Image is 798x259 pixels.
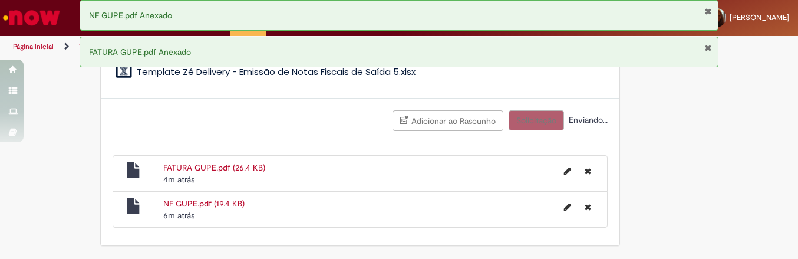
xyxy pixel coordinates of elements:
[163,162,265,173] a: FATURA GUPE.pdf (26.4 KB)
[557,198,578,217] button: Editar nome de arquivo NF GUPE.pdf
[163,174,194,185] time: 01/09/2025 09:43:47
[578,162,598,181] button: Excluir FATURA GUPE.pdf
[704,43,712,53] button: Fechar Notificação
[730,12,789,22] span: [PERSON_NAME]
[163,210,194,221] time: 01/09/2025 09:41:30
[9,36,523,58] ul: Trilhas de página
[163,174,194,185] span: 4m atrás
[89,10,172,21] span: NF GUPE.pdf Anexado
[163,198,245,209] a: NF GUPE.pdf (19.4 KB)
[79,42,141,51] a: Todos os Catálogos
[704,6,712,16] button: Fechar Notificação
[13,42,54,51] a: Página inicial
[163,210,194,221] span: 6m atrás
[578,198,598,217] button: Excluir NF GUPE.pdf
[1,6,62,29] img: ServiceNow
[566,114,608,125] span: Enviando...
[89,47,191,57] span: FATURA GUPE.pdf Anexado
[557,162,578,181] button: Editar nome de arquivo FATURA GUPE.pdf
